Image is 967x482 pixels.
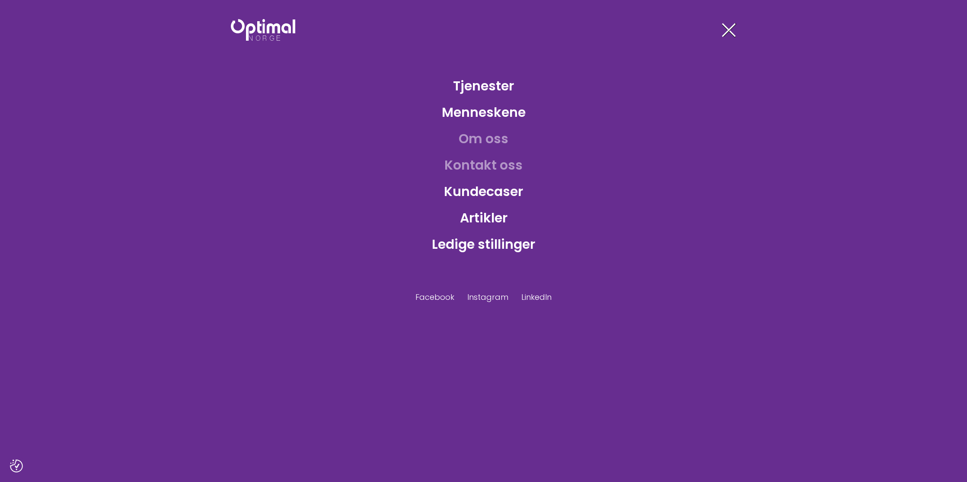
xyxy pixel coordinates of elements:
a: Menneskene [435,98,533,126]
button: Samtykkepreferanser [10,460,23,472]
img: Optimal Norge [231,19,295,41]
a: Tjenester [446,72,521,100]
img: Revisit consent button [10,460,23,472]
a: Artikler [453,204,514,232]
a: Kundecaser [437,177,530,206]
a: Kontakt oss [437,151,530,179]
a: LinkedIn [521,291,552,303]
a: Ledige stillinger [425,230,542,258]
a: Facebook [415,291,454,303]
a: Instagram [467,291,508,303]
a: Om oss [452,125,515,153]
